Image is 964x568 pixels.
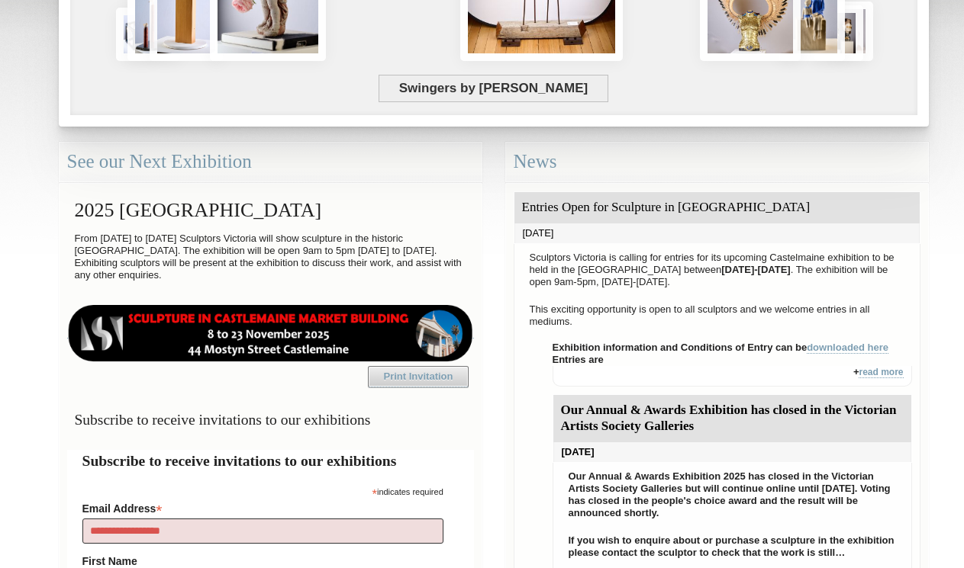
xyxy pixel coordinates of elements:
div: [DATE] [553,442,911,462]
span: Swingers by [PERSON_NAME] [379,75,608,102]
img: castlemaine-ldrbd25v2.png [67,305,474,361]
p: If you wish to enquire about or purchase a sculpture in the exhibition please contact the sculpto... [561,531,904,563]
h2: Subscribe to receive invitations to our exhibitions [82,450,459,472]
label: Email Address [82,498,443,516]
div: See our Next Exhibition [59,142,482,182]
div: indicates required [82,483,443,498]
h2: 2025 [GEOGRAPHIC_DATA] [67,191,474,229]
p: Our Annual & Awards Exhibition 2025 has closed in the Victorian Artists Society Galleries but wil... [561,467,904,523]
div: [DATE] [514,223,920,243]
img: The journey gone and the journey to come [834,2,873,61]
label: First Name [82,555,443,567]
a: read more [859,367,903,378]
h3: Subscribe to receive invitations to our exhibitions [67,405,474,435]
strong: Exhibition information and Conditions of Entry can be [553,342,889,354]
a: downloaded here [807,342,888,354]
p: Sculptors Victoria is calling for entries for its upcoming Castelmaine exhibition to be held in t... [522,248,912,292]
div: Entries Open for Sculpture in [GEOGRAPHIC_DATA] [514,192,920,223]
p: From [DATE] to [DATE] Sculptors Victoria will show sculpture in the historic [GEOGRAPHIC_DATA]. T... [67,229,474,285]
div: Our Annual & Awards Exhibition has closed in the Victorian Artists Society Galleries [553,395,911,442]
div: + [553,366,912,387]
a: Print Invitation [368,366,469,387]
strong: [DATE]-[DATE] [721,264,791,275]
div: News [505,142,929,182]
p: This exciting opportunity is open to all sculptors and we welcome entries in all mediums. [522,300,912,332]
